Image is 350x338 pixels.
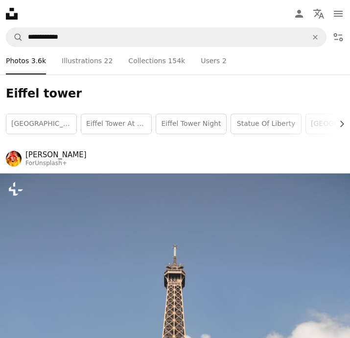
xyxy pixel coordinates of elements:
[35,160,67,167] a: Unsplash+
[309,4,328,24] button: Language
[62,47,113,74] a: Illustrations 22
[222,55,227,66] span: 2
[25,160,87,168] div: For
[156,114,226,134] a: eiffel tower night
[6,8,18,20] a: Home — Unsplash
[333,114,344,134] button: scroll list to the right
[328,4,348,24] button: Menu
[304,28,326,47] button: Clear
[289,4,309,24] a: Log in / Sign up
[168,55,185,66] span: 154k
[201,47,227,74] a: Users 2
[6,27,327,47] form: Find visuals sitewide
[128,47,185,74] a: Collections 154k
[6,151,22,167] img: Go to Margaret Jaszowska's profile
[81,114,151,134] a: eiffel tower at night
[328,27,348,47] button: Filters
[6,86,344,102] h1: Eiffel tower
[25,150,87,160] a: [PERSON_NAME]
[6,28,23,47] button: Search Unsplash
[6,114,76,134] a: [GEOGRAPHIC_DATA]
[231,114,301,134] a: statue of liberty
[104,55,113,66] span: 22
